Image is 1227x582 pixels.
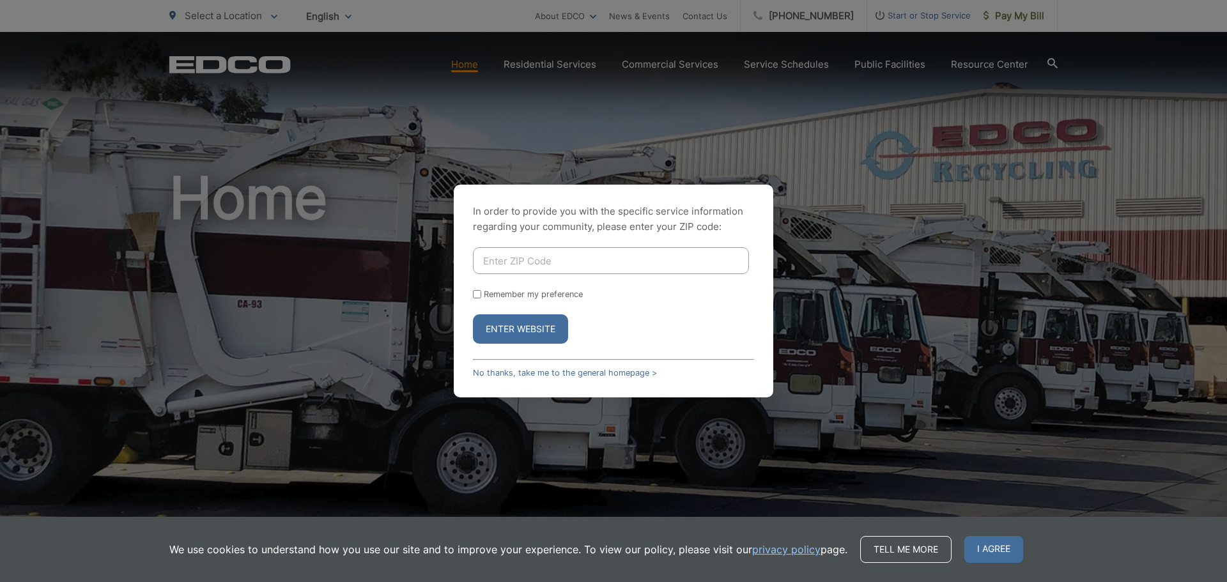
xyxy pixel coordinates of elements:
[484,289,583,299] label: Remember my preference
[964,536,1023,563] span: I agree
[169,542,847,557] p: We use cookies to understand how you use our site and to improve your experience. To view our pol...
[473,314,568,344] button: Enter Website
[473,368,657,378] a: No thanks, take me to the general homepage >
[860,536,952,563] a: Tell me more
[473,247,749,274] input: Enter ZIP Code
[752,542,821,557] a: privacy policy
[473,204,754,234] p: In order to provide you with the specific service information regarding your community, please en...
